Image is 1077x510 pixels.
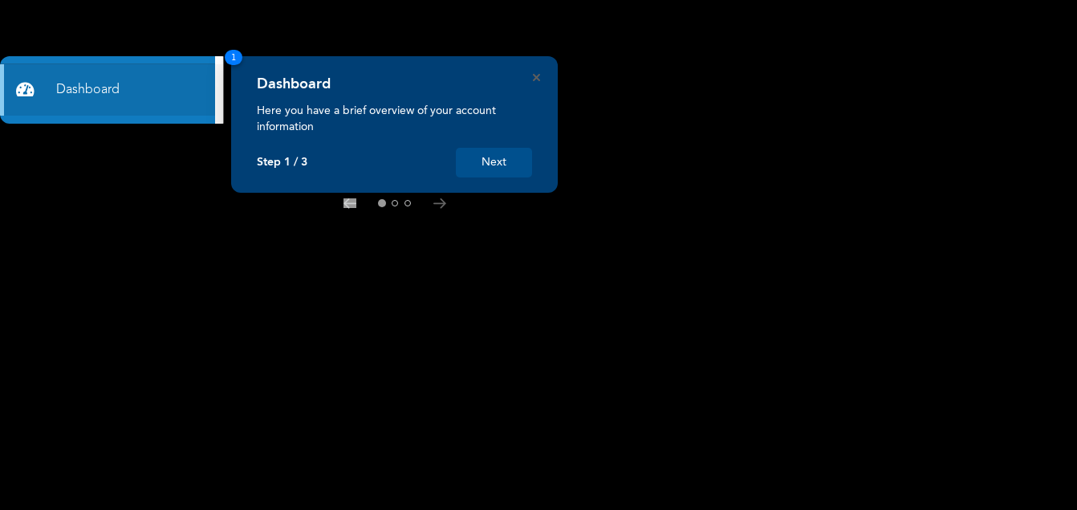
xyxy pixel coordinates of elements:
[257,75,331,93] h4: Dashboard
[533,74,540,81] button: Close
[456,148,532,177] button: Next
[225,50,242,65] span: 1
[257,156,307,169] p: Step 1 / 3
[257,103,532,135] p: Here you have a brief overview of your account information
